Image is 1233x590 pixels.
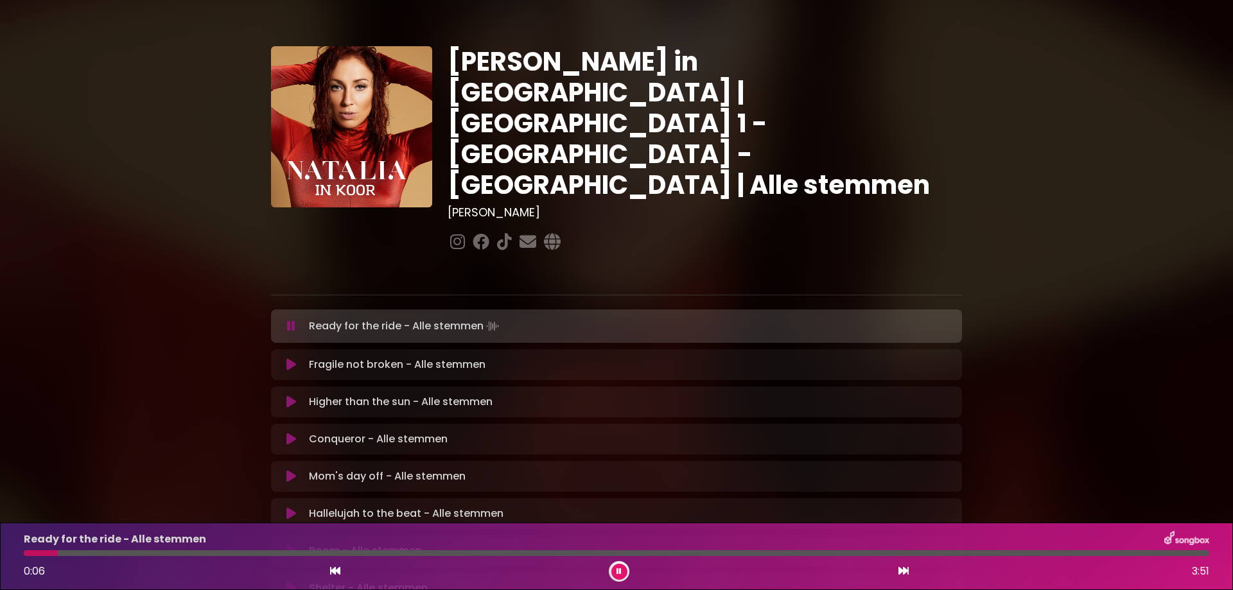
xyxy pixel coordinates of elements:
p: Conqueror - Alle stemmen [309,431,448,447]
p: Higher than the sun - Alle stemmen [309,394,493,410]
h1: [PERSON_NAME] in [GEOGRAPHIC_DATA] | [GEOGRAPHIC_DATA] 1 - [GEOGRAPHIC_DATA] - [GEOGRAPHIC_DATA] ... [448,46,962,200]
p: Hallelujah to the beat - Alle stemmen [309,506,503,521]
p: Ready for the ride - Alle stemmen [309,317,502,335]
h3: [PERSON_NAME] [448,205,962,220]
p: Mom's day off - Alle stemmen [309,469,466,484]
span: 3:51 [1192,564,1209,579]
span: 0:06 [24,564,45,578]
p: Ready for the ride - Alle stemmen [24,532,206,547]
img: waveform4.gif [484,317,502,335]
img: songbox-logo-white.png [1164,531,1209,548]
img: YTVS25JmS9CLUqXqkEhs [271,46,432,207]
p: Fragile not broken - Alle stemmen [309,357,485,372]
